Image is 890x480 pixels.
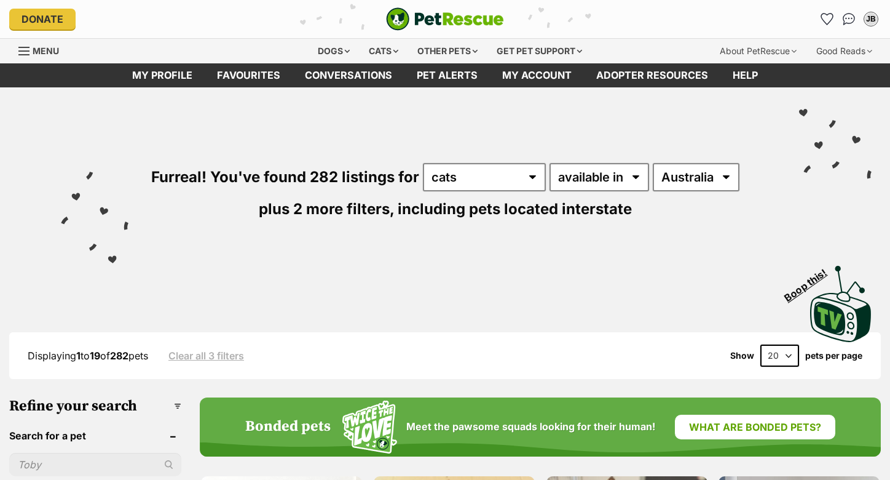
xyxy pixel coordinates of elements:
[293,63,404,87] a: conversations
[488,39,591,63] div: Get pet support
[865,13,877,25] div: JB
[9,398,181,415] h3: Refine your search
[168,350,244,361] a: Clear all 3 filters
[245,418,331,436] h4: Bonded pets
[76,350,81,362] strong: 1
[808,39,881,63] div: Good Reads
[404,63,490,87] a: Pet alerts
[120,63,205,87] a: My profile
[386,7,504,31] img: logo-cat-932fe2b9b8326f06289b0f2fb663e598f794de774fb13d1741a6617ecf9a85b4.svg
[33,46,59,56] span: Menu
[675,415,835,439] a: What are bonded pets?
[817,9,837,29] a: Favourites
[90,350,100,362] strong: 19
[839,9,859,29] a: Conversations
[309,39,358,63] div: Dogs
[9,9,76,30] a: Donate
[342,401,397,454] img: Squiggle
[720,63,770,87] a: Help
[409,39,486,63] div: Other pets
[9,453,181,476] input: Toby
[28,350,148,362] span: Displaying to of pets
[805,351,862,361] label: pets per page
[711,39,805,63] div: About PetRescue
[584,63,720,87] a: Adopter resources
[782,259,839,303] span: Boop this!
[406,421,655,433] span: Meet the pawsome squads looking for their human!
[151,168,419,186] span: Furreal! You've found 282 listings for
[490,63,584,87] a: My account
[259,200,394,218] span: plus 2 more filters,
[861,9,881,29] button: My account
[205,63,293,87] a: Favourites
[9,430,181,441] header: Search for a pet
[386,7,504,31] a: PetRescue
[843,13,856,25] img: chat-41dd97257d64d25036548639549fe6c8038ab92f7586957e7f3b1b290dea8141.svg
[817,9,881,29] ul: Account quick links
[730,351,754,361] span: Show
[18,39,68,61] a: Menu
[810,266,872,342] img: PetRescue TV logo
[810,255,872,345] a: Boop this!
[110,350,128,362] strong: 282
[398,200,632,218] span: including pets located interstate
[360,39,407,63] div: Cats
